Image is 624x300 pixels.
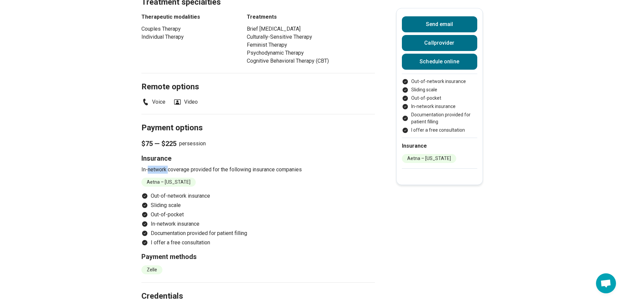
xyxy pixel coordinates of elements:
h3: Treatments [247,13,375,21]
li: Voice [141,98,165,106]
span: $75 — $225 [141,139,176,148]
li: Culturally-Sensitive Therapy [247,33,375,41]
li: Couples Therapy [141,25,235,33]
li: Sliding scale [402,86,477,93]
p: per session [141,139,375,148]
li: Feminist Therapy [247,41,375,49]
li: Documentation provided for patient filling [402,111,477,125]
h2: Insurance [402,142,477,150]
h3: Therapeutic modalities [141,13,235,21]
li: Aetna – [US_STATE] [141,178,196,187]
li: In-network insurance [402,103,477,110]
li: Cognitive Behavioral Therapy (CBT) [247,57,375,65]
li: Zelle [141,265,162,274]
ul: Payment options [141,192,375,247]
li: Individual Therapy [141,33,235,41]
a: Schedule online [402,54,477,70]
li: Sliding scale [141,201,375,209]
li: In-network insurance [141,220,375,228]
li: Aetna – [US_STATE] [402,154,456,163]
h3: Insurance [141,154,375,163]
li: Documentation provided for patient filling [141,229,375,237]
h3: Payment methods [141,252,375,261]
li: I offer a free consultation [141,239,375,247]
li: Psychodynamic Therapy [247,49,375,57]
li: Out-of-network insurance [141,192,375,200]
a: Open chat [596,273,616,293]
p: In-network coverage provided for the following insurance companies [141,166,375,174]
button: Callprovider [402,35,477,51]
li: Out-of-network insurance [402,78,477,85]
li: Out-of-pocket [141,211,375,219]
li: Brief [MEDICAL_DATA] [247,25,375,33]
li: Out-of-pocket [402,95,477,102]
h2: Payment options [141,106,375,134]
li: I offer a free consultation [402,127,477,134]
h2: Remote options [141,65,375,93]
ul: Payment options [402,78,477,134]
button: Send email [402,16,477,32]
li: Video [173,98,198,106]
